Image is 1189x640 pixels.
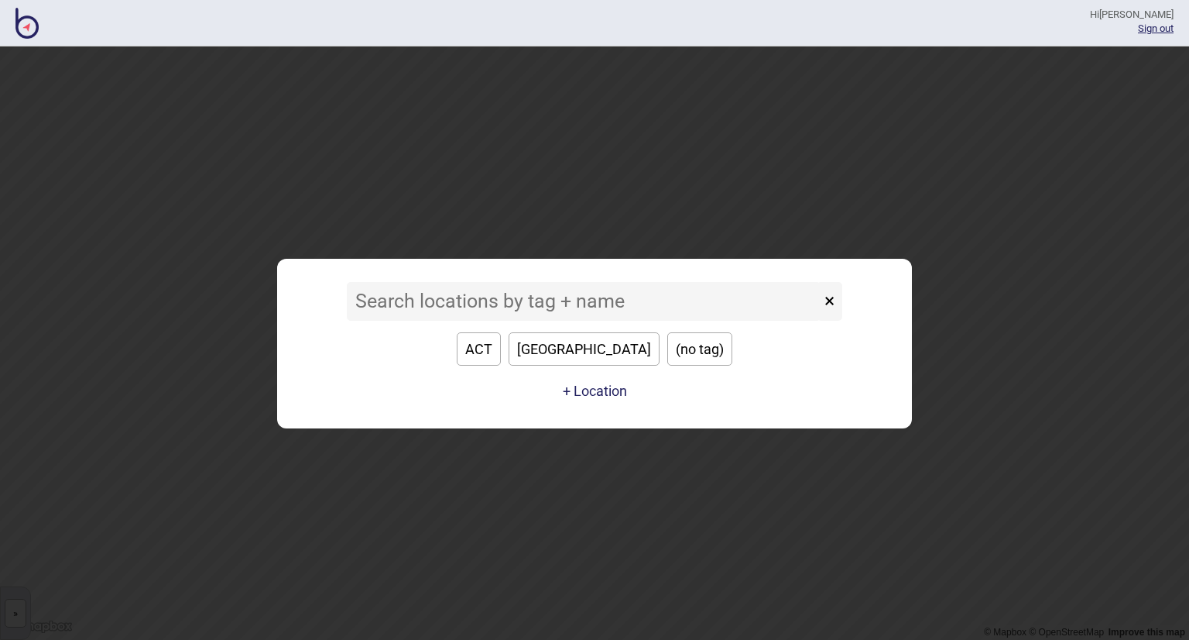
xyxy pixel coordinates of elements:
button: (no tag) [667,332,732,366]
div: Hi [PERSON_NAME] [1090,8,1174,22]
button: × [817,282,842,321]
a: + Location [559,377,631,405]
button: [GEOGRAPHIC_DATA] [509,332,660,366]
button: Sign out [1138,22,1174,34]
button: ACT [457,332,501,366]
input: Search locations by tag + name [347,282,821,321]
button: + Location [563,383,627,399]
img: BindiMaps CMS [15,8,39,39]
